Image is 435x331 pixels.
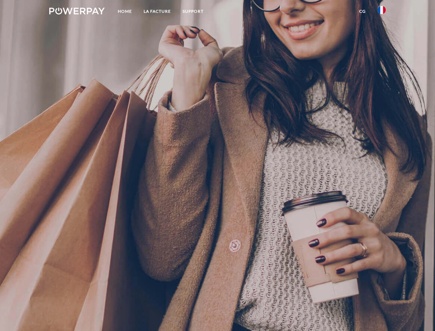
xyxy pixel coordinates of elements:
[49,8,105,14] img: logo-powerpay-white.svg
[353,5,372,18] a: CG
[377,6,386,14] img: fr
[138,5,177,18] a: LA FACTURE
[112,5,138,18] a: Home
[177,5,209,18] a: Support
